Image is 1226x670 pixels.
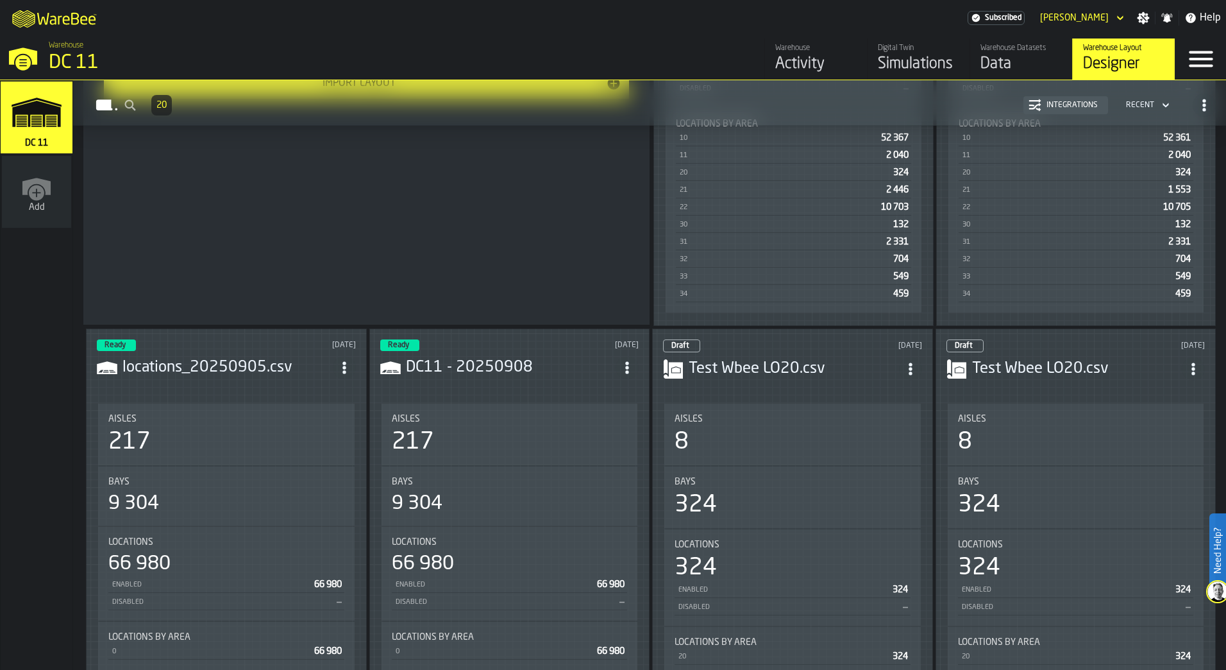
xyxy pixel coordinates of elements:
div: Title [108,632,344,642]
span: Aisles [392,414,420,424]
a: link-to-/wh/i/2e91095d-d0fa-471d-87cf-b9f7f81665fc/designer [1072,39,1175,80]
div: StatList-item-11 [676,146,911,164]
span: 549 [1175,272,1191,281]
div: 0 [394,648,592,656]
div: 21 [961,186,1164,194]
div: Title [108,477,344,487]
span: Bays [392,477,413,487]
label: button-toggle-Settings [1132,12,1155,24]
a: link-to-/wh/i/2e91095d-d0fa-471d-87cf-b9f7f81665fc/feed/ [764,39,867,80]
div: Warehouse Layout [1083,44,1164,53]
span: Locations [675,540,719,550]
div: stat-Bays [948,467,1204,528]
div: StatList-item-33 [676,268,911,285]
span: DC 11 [22,138,51,148]
span: 20 [156,101,167,110]
div: 324 [675,555,717,581]
span: Bays [675,477,696,487]
div: Title [675,477,911,487]
span: Subscribed [985,13,1021,22]
div: Menu Subscription [968,11,1025,25]
div: Title [108,414,344,424]
div: status-0 2 [946,339,984,352]
div: stat-Locations [382,527,638,621]
div: 11 [961,151,1164,160]
div: Title [392,477,628,487]
div: StatList-item-Enabled [108,576,344,593]
span: Locations by Area [958,637,1040,648]
span: 66 980 [597,580,625,589]
span: 459 [893,289,909,298]
span: Ready [105,341,126,349]
span: 52 367 [881,133,909,142]
div: Title [958,540,1194,550]
div: 0 [111,648,309,656]
label: button-toggle-Help [1179,10,1226,26]
div: Title [958,414,1194,424]
div: 31 [961,238,1164,246]
span: Locations [108,537,153,547]
div: Title [675,414,911,424]
div: Enabled [677,586,887,594]
div: 324 [958,555,1000,581]
span: 2 040 [886,151,909,160]
div: StatList-item-20 [676,164,911,181]
span: — [619,597,625,606]
div: stat-Locations by Area [382,622,638,670]
div: 11 [678,151,881,160]
span: — [337,597,342,606]
div: 8 [958,429,972,455]
div: StatList-item-32 [676,250,911,268]
div: Title [675,637,911,648]
div: Warehouse [775,44,857,53]
div: ButtonLoadMore-Load More-Prev-First-Last [146,95,177,116]
div: 10 [961,134,1159,142]
div: Title [958,637,1194,648]
div: 20 [961,169,1171,177]
span: 10 703 [881,203,909,212]
div: StatList-item-Disabled [675,598,911,615]
div: StatList-item-11 [959,146,1194,164]
div: Title [392,414,628,424]
div: 324 [675,492,717,518]
a: link-to-/wh/new [2,156,71,230]
div: StatList-item-20 [958,648,1194,665]
div: StatList-item-Disabled [108,593,344,610]
span: 2 040 [1168,151,1191,160]
span: 324 [893,168,909,177]
span: 66 980 [597,647,625,656]
div: StatList-item-32 [959,250,1194,268]
div: Title [108,537,344,547]
div: Enabled [111,581,309,589]
div: Updated: 2025-09-04, 13:31:05 Created: 2025-09-04, 12:44:32 [1095,341,1205,350]
span: 549 [893,272,909,281]
span: 324 [1175,585,1191,594]
div: Title [958,477,1194,487]
div: 217 [108,429,151,455]
div: StatList-item-Disabled [392,593,628,610]
div: DropdownMenuValue-4 [1126,101,1154,110]
div: StatList-item-10 [959,129,1194,146]
div: stat-Locations [98,527,355,621]
div: 33 [678,273,888,281]
div: Simulations [878,54,959,74]
div: DC 11 [49,51,395,74]
div: StatList-item-31 [959,233,1194,250]
span: Aisles [675,414,703,424]
div: StatList-item-20 [959,164,1194,181]
div: Title [392,632,628,642]
span: — [903,603,908,612]
div: status-3 2 [380,339,419,351]
div: StatList-item-20 [675,648,911,665]
div: stat-Locations [948,529,1204,626]
h2: button-Layouts [73,80,1226,126]
div: StatList-item-Enabled [392,576,628,593]
button: button-Integrations [1023,96,1108,114]
div: stat-Bays [664,467,921,528]
h3: DC11 - 20250908 [406,357,616,378]
div: Enabled [394,581,592,589]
